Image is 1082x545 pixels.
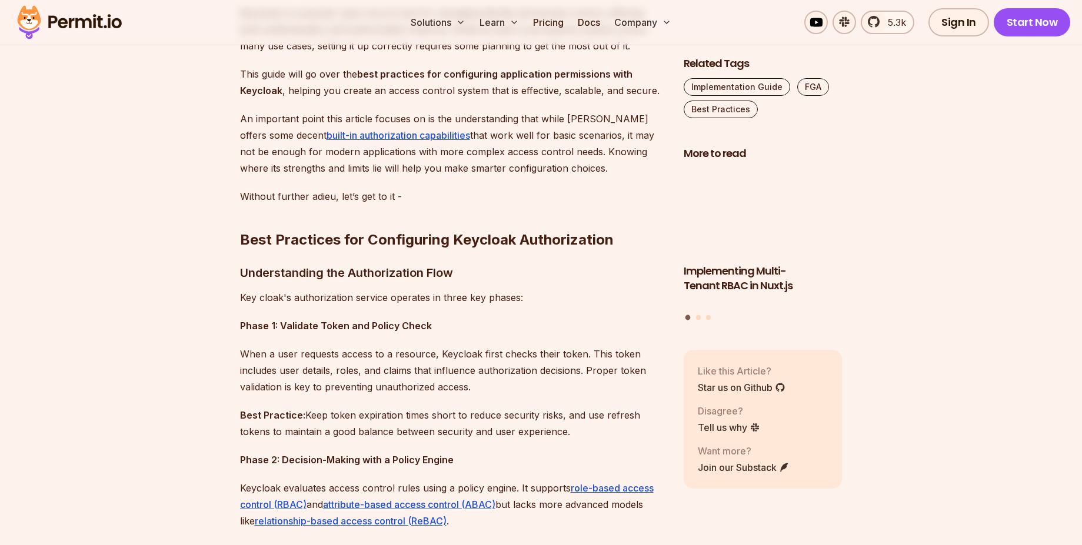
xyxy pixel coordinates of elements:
[684,101,758,118] a: Best Practices
[881,15,906,29] span: 5.3k
[240,346,665,395] p: When a user requests access to a resource, Keycloak first checks their token. This token includes...
[684,168,843,308] a: Implementing Multi-Tenant RBAC in Nuxt.jsImplementing Multi-Tenant RBAC in Nuxt.js
[685,315,691,320] button: Go to slide 1
[406,11,470,34] button: Solutions
[698,380,785,394] a: Star us on Github
[240,66,665,99] p: This guide will go over the , helping you create an access control system that is effective, scal...
[994,8,1071,36] a: Start Now
[240,320,432,332] strong: Phase 1: Validate Token and Policy Check
[240,263,665,282] h3: Understanding the Authorization Flow
[928,8,989,36] a: Sign In
[240,183,665,249] h2: Best Practices for Configuring Keycloak Authorization
[698,460,790,474] a: Join our Substack
[610,11,676,34] button: Company
[475,11,524,34] button: Learn
[684,168,843,322] div: Posts
[684,168,843,308] li: 1 of 3
[698,404,760,418] p: Disagree?
[240,454,454,466] strong: Phase 2: Decision-Making with a Policy Engine
[240,188,665,205] p: Without further adieu, let’s get to it -
[240,289,665,306] p: Key cloak's authorization service operates in three key phases:
[684,264,843,293] h3: Implementing Multi-Tenant RBAC in Nuxt.js
[698,420,760,434] a: Tell us why
[706,315,711,320] button: Go to slide 3
[684,146,843,161] h2: More to read
[698,364,785,378] p: Like this Article?
[528,11,568,34] a: Pricing
[684,56,843,71] h2: Related Tags
[240,407,665,440] p: Keep token expiration times short to reduce security risks, and use refresh tokens to maintain a ...
[240,409,305,421] strong: Best Practice:
[684,78,790,96] a: Implementation Guide
[573,11,605,34] a: Docs
[696,315,701,320] button: Go to slide 2
[323,499,495,510] a: attribute-based access control (ABAC)
[240,482,654,510] a: role-based access control (RBAC)
[684,168,843,258] img: Implementing Multi-Tenant RBAC in Nuxt.js
[861,11,914,34] a: 5.3k
[12,2,127,42] img: Permit logo
[797,78,829,96] a: FGA
[240,480,665,529] p: Keycloak evaluates access control rules using a policy engine. It supports and but lacks more adv...
[255,515,447,527] a: relationship-based access control (ReBAC)
[327,129,470,141] a: built-in authorization capabilities
[698,444,790,458] p: Want more?
[240,111,665,176] p: An important point this article focuses on is the understanding that while [PERSON_NAME] offers s...
[240,68,632,96] strong: best practices for configuring application permissions with Keycloak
